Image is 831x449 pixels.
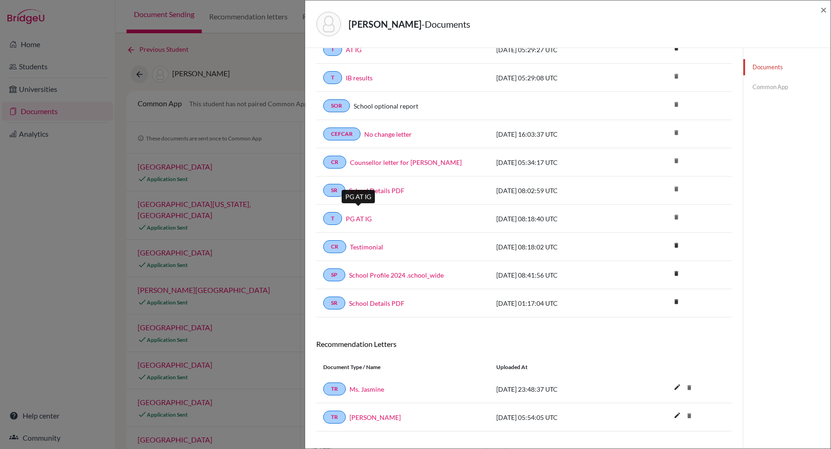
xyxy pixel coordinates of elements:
[350,158,462,167] a: Counsellor letter for [PERSON_NAME]
[316,340,732,348] h6: Recommendation Letters
[349,270,444,280] a: School Profile 2024 .school_wide
[743,59,831,75] a: Documents
[489,298,628,308] div: [DATE] 01:17:04 UTC
[323,156,346,169] a: CR
[323,268,345,281] a: SP
[669,409,685,423] button: edit
[323,43,342,56] a: T
[349,384,384,394] a: Ms. Jasmine
[350,242,383,252] a: Testimonial
[820,4,827,15] button: Close
[669,268,683,280] a: delete
[323,99,350,112] a: SOR
[349,298,404,308] a: School Details PDF
[323,127,361,140] a: CEFCAR
[323,240,346,253] a: CR
[489,270,628,280] div: [DATE] 08:41:56 UTC
[346,73,373,83] a: IB results
[669,126,683,140] i: delete
[669,41,683,55] i: delete
[669,154,683,168] i: delete
[489,45,628,55] div: [DATE] 05:29:27 UTC
[669,238,683,252] i: delete
[489,158,628,167] div: [DATE] 05:34:17 UTC
[669,296,683,309] a: delete
[669,295,683,309] i: delete
[349,413,401,422] a: [PERSON_NAME]
[682,409,696,423] i: delete
[364,129,412,139] a: No change letter
[422,18,470,30] span: - Documents
[743,79,831,95] a: Common App
[489,73,628,83] div: [DATE] 05:29:08 UTC
[670,408,685,423] i: edit
[669,42,683,55] a: delete
[682,381,696,394] i: delete
[323,411,346,424] a: TR
[323,212,342,225] a: T
[323,184,345,197] a: SR
[342,190,375,203] div: PG AT IG
[669,240,683,252] a: delete
[669,97,683,111] i: delete
[489,242,628,252] div: [DATE] 08:18:02 UTC
[489,186,628,195] div: [DATE] 08:02:59 UTC
[323,297,345,309] a: SR
[496,413,558,421] span: [DATE] 05:54:05 UTC
[346,214,372,224] a: PG AT IG
[669,267,683,280] i: delete
[349,186,404,195] a: School Details PDF
[316,363,489,371] div: Document Type / Name
[323,382,346,395] a: TR
[669,69,683,83] i: delete
[670,380,685,394] i: edit
[496,385,558,393] span: [DATE] 23:48:37 UTC
[349,18,422,30] strong: [PERSON_NAME]
[489,129,628,139] div: [DATE] 16:03:37 UTC
[669,381,685,395] button: edit
[489,214,628,224] div: [DATE] 08:18:40 UTC
[354,101,418,111] a: School optional report
[669,182,683,196] i: delete
[489,363,628,371] div: Uploaded at
[820,3,827,16] span: ×
[669,210,683,224] i: delete
[346,45,361,55] a: AT IG
[323,71,342,84] a: T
